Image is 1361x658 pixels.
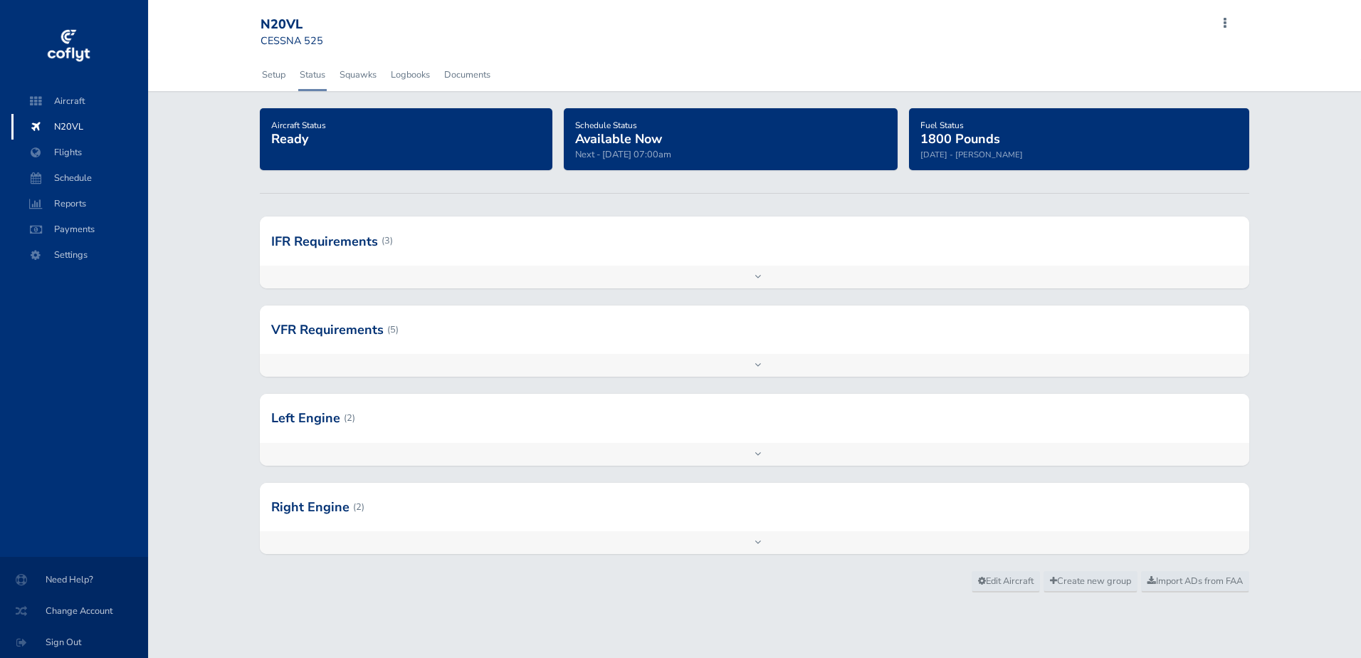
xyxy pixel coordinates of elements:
span: Settings [26,242,134,268]
span: Reports [26,191,134,216]
span: Schedule Status [575,120,637,131]
span: Sign Out [17,630,131,655]
span: Ready [271,130,308,147]
a: Import ADs from FAA [1141,571,1249,592]
span: Edit Aircraft [978,575,1034,587]
img: coflyt logo [45,25,92,68]
a: Edit Aircraft [972,571,1040,592]
a: Schedule StatusAvailable Now [575,115,662,148]
span: 1800 Pounds [920,130,1000,147]
span: Aircraft Status [271,120,326,131]
small: [DATE] - [PERSON_NAME] [920,149,1023,160]
a: Create new group [1044,571,1137,592]
span: Flights [26,140,134,165]
span: Payments [26,216,134,242]
a: Squawks [338,59,378,90]
span: Fuel Status [920,120,964,131]
span: Change Account [17,598,131,624]
span: Need Help? [17,567,131,592]
small: CESSNA 525 [261,33,323,48]
a: Setup [261,59,287,90]
div: N20VL [261,17,363,33]
span: N20VL [26,114,134,140]
a: Logbooks [389,59,431,90]
span: Schedule [26,165,134,191]
span: Import ADs from FAA [1147,575,1243,587]
a: Status [298,59,327,90]
span: Aircraft [26,88,134,114]
a: Documents [443,59,492,90]
span: Next - [DATE] 07:00am [575,148,671,161]
span: Available Now [575,130,662,147]
span: Create new group [1050,575,1131,587]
